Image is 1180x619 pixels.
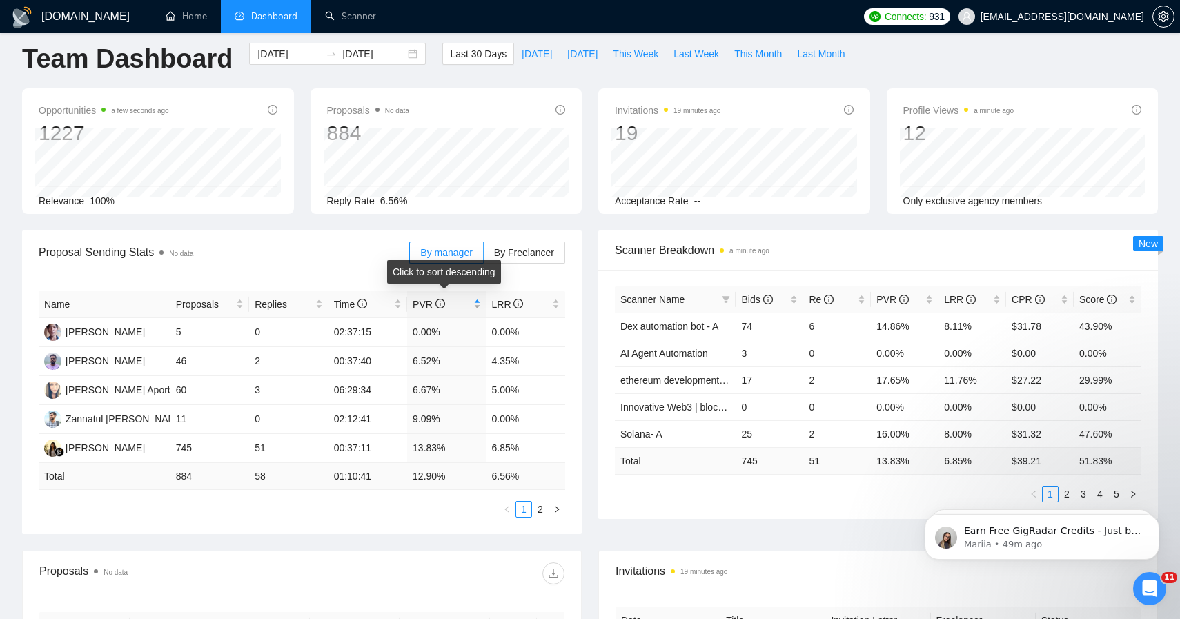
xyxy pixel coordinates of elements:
span: LRR [944,294,976,305]
img: ZF [44,411,61,428]
td: 00:37:11 [328,434,407,463]
td: Total [39,463,170,490]
td: $27.22 [1006,366,1074,393]
span: info-circle [1107,295,1117,304]
a: NK[PERSON_NAME] [44,442,145,453]
img: NA [44,382,61,399]
a: AI Agent Automation [620,348,708,359]
span: Reply Rate [327,195,375,206]
img: gigradar-bm.png [55,447,64,457]
td: 745 [170,434,249,463]
td: Total [615,447,736,474]
span: info-circle [555,105,565,115]
td: 14.86% [871,313,938,340]
td: 11 [170,405,249,434]
span: info-circle [435,299,445,308]
span: Opportunities [39,102,169,119]
div: Zannatul [PERSON_NAME] [66,411,186,426]
span: user [962,12,972,21]
span: Bids [741,294,772,305]
span: Only exclusive agency members [903,195,1043,206]
span: Dashboard [251,10,297,22]
a: Solana- A [620,429,662,440]
span: download [543,568,564,579]
span: CPR [1012,294,1044,305]
td: 06:29:34 [328,376,407,405]
a: AS[PERSON_NAME] [44,326,145,337]
td: 8.00% [938,420,1006,447]
td: 12.90 % [407,463,486,490]
div: [PERSON_NAME] [66,324,145,340]
td: 0 [803,393,871,420]
td: $ 39.21 [1006,447,1074,474]
time: a minute ago [974,107,1014,115]
div: [PERSON_NAME] [66,353,145,369]
a: Dex automation bot - A [620,321,718,332]
a: homeHome [166,10,207,22]
img: AS [44,324,61,341]
input: End date [342,46,405,61]
td: 0 [249,318,328,347]
time: a minute ago [729,247,769,255]
button: right [549,501,565,518]
span: info-circle [357,299,367,308]
div: 1227 [39,120,169,146]
td: 0.00% [486,318,566,347]
button: This Week [605,43,666,65]
td: 01:10:41 [328,463,407,490]
span: Invitations [616,562,1141,580]
td: 6.67% [407,376,486,405]
img: logo [11,6,33,28]
td: 0.00% [871,393,938,420]
button: download [542,562,564,584]
span: PVR [876,294,909,305]
span: info-circle [268,105,277,115]
span: No data [104,569,128,576]
li: Next Page [549,501,565,518]
span: This Week [613,46,658,61]
span: New [1139,238,1158,249]
td: 0 [249,405,328,434]
td: 0 [803,340,871,366]
a: NA[PERSON_NAME] Aporbo [44,384,178,395]
span: filter [719,289,733,310]
h1: Team Dashboard [22,43,233,75]
input: Start date [257,46,320,61]
span: Relevance [39,195,84,206]
span: Score [1079,294,1117,305]
span: Scanner Name [620,294,685,305]
time: a few seconds ago [111,107,168,115]
td: $0.00 [1006,340,1074,366]
td: 6.85 % [938,447,1006,474]
td: 51 [803,447,871,474]
a: 2 [533,502,548,517]
a: LA[PERSON_NAME] [44,355,145,366]
time: 19 minutes ago [680,568,727,576]
li: Previous Page [499,501,515,518]
td: 13.83% [407,434,486,463]
span: to [326,48,337,59]
td: 3 [249,376,328,405]
div: Proposals [39,562,302,584]
a: ethereum development- B [620,375,731,386]
td: 0.00% [407,318,486,347]
span: right [553,505,561,513]
span: info-circle [824,295,834,304]
td: 6 [803,313,871,340]
span: Last 30 Days [450,46,507,61]
a: 1 [516,502,531,517]
th: Replies [249,291,328,318]
button: setting [1152,6,1174,28]
span: Scanner Breakdown [615,242,1141,259]
span: Connects: [885,9,926,24]
td: 47.60% [1074,420,1141,447]
a: setting [1152,11,1174,22]
span: By manager [420,247,472,258]
div: 884 [327,120,409,146]
span: No data [385,107,409,115]
span: Last Month [797,46,845,61]
td: 60 [170,376,249,405]
td: 02:12:41 [328,405,407,434]
td: 00:37:40 [328,347,407,376]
